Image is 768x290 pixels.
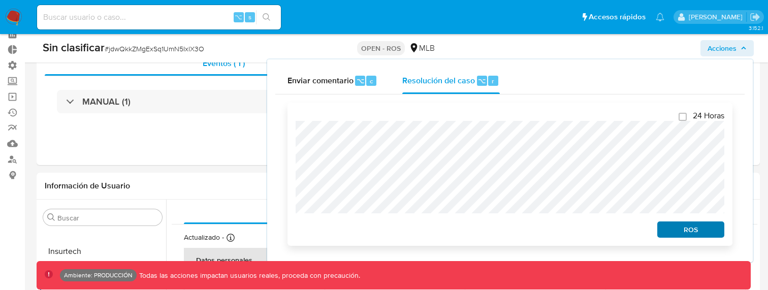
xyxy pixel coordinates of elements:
[708,40,737,56] span: Acciones
[750,12,760,22] a: Salir
[664,222,717,237] span: ROS
[39,239,166,264] button: Insurtech
[184,248,746,272] th: Datos personales
[287,75,354,86] span: Enviar comentario
[184,233,224,242] p: Actualizado -
[43,39,105,55] b: Sin clasificar
[749,24,763,32] span: 3.152.1
[137,271,360,280] p: Todas las acciones impactan usuarios reales, proceda con precaución.
[700,40,754,56] button: Acciones
[589,12,646,22] span: Accesos rápidos
[45,181,130,191] h1: Información de Usuario
[37,11,281,24] input: Buscar usuario o caso...
[402,75,475,86] span: Resolución del caso
[203,57,245,69] span: Eventos ( 1 )
[105,44,204,54] span: # jdwQkkZMgExSq1UmN5IxlX3O
[693,111,724,121] span: 24 Horas
[656,13,664,21] a: Notificaciones
[47,213,55,221] button: Buscar
[357,41,405,55] p: OPEN - ROS
[248,12,251,22] span: s
[689,12,746,22] p: ramiro.carbonell@mercadolibre.com.co
[409,43,435,54] div: MLB
[370,76,373,86] span: c
[357,76,364,86] span: ⌥
[64,273,133,277] p: Ambiente: PRODUCCIÓN
[492,76,494,86] span: r
[57,90,740,113] div: MANUAL (1)
[657,221,724,238] button: ROS
[478,76,486,86] span: ⌥
[256,10,277,24] button: search-icon
[57,213,158,222] input: Buscar
[235,12,242,22] span: ⌥
[82,96,131,107] h3: MANUAL (1)
[679,113,687,121] input: 24 Horas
